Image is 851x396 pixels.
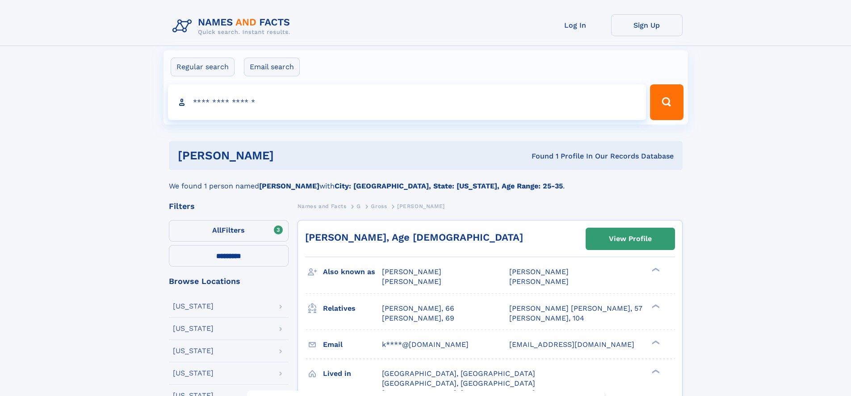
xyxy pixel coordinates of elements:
[212,226,222,234] span: All
[586,228,675,250] a: View Profile
[650,368,660,374] div: ❯
[173,325,214,332] div: [US_STATE]
[298,200,347,212] a: Names and Facts
[382,313,454,323] a: [PERSON_NAME], 69
[169,170,683,192] div: We found 1 person named with .
[323,301,382,316] h3: Relatives
[244,58,300,76] label: Email search
[650,339,660,345] div: ❯
[323,337,382,352] h3: Email
[173,303,214,310] div: [US_STATE]
[540,14,611,36] a: Log In
[509,340,634,349] span: [EMAIL_ADDRESS][DOMAIN_NAME]
[335,182,563,190] b: City: [GEOGRAPHIC_DATA], State: [US_STATE], Age Range: 25-35
[323,264,382,279] h3: Also known as
[382,379,535,388] span: [GEOGRAPHIC_DATA], [GEOGRAPHIC_DATA]
[382,267,441,276] span: [PERSON_NAME]
[509,313,584,323] a: [PERSON_NAME], 104
[509,304,642,313] a: [PERSON_NAME] [PERSON_NAME], 57
[323,366,382,381] h3: Lived in
[173,370,214,377] div: [US_STATE]
[650,84,683,120] button: Search Button
[402,151,674,161] div: Found 1 Profile In Our Records Database
[609,229,652,249] div: View Profile
[168,84,646,120] input: search input
[356,200,361,212] a: G
[382,277,441,286] span: [PERSON_NAME]
[173,347,214,354] div: [US_STATE]
[169,220,289,242] label: Filters
[650,267,660,273] div: ❯
[650,303,660,309] div: ❯
[371,200,387,212] a: Gross
[509,277,569,286] span: [PERSON_NAME]
[397,203,445,209] span: [PERSON_NAME]
[382,369,535,378] span: [GEOGRAPHIC_DATA], [GEOGRAPHIC_DATA]
[259,182,319,190] b: [PERSON_NAME]
[171,58,235,76] label: Regular search
[509,267,569,276] span: [PERSON_NAME]
[169,14,298,38] img: Logo Names and Facts
[169,277,289,285] div: Browse Locations
[611,14,683,36] a: Sign Up
[169,202,289,210] div: Filters
[178,150,403,161] h1: [PERSON_NAME]
[382,304,454,313] a: [PERSON_NAME], 66
[371,203,387,209] span: Gross
[305,232,523,243] a: [PERSON_NAME], Age [DEMOGRAPHIC_DATA]
[356,203,361,209] span: G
